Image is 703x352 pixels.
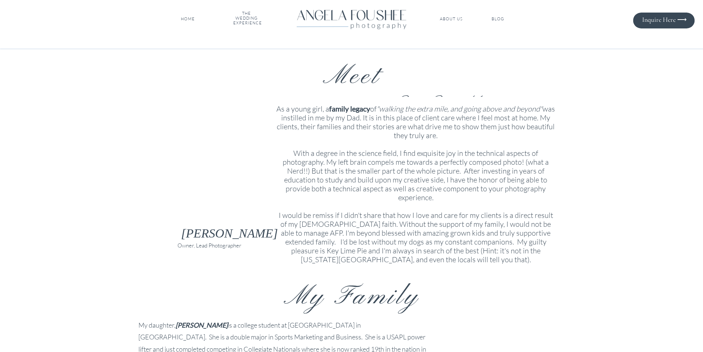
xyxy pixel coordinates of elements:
[178,240,245,249] p: Owner, Lead Photographer
[176,321,228,329] i: [PERSON_NAME]
[233,11,260,27] a: THE WEDDINGEXPERIENCE
[276,104,556,262] p: As a young girl, a of was instilled in me by my Dad. It is in this place of client care where I f...
[376,104,542,113] i: "walking the extra mile, and going above and beyond"
[263,61,441,79] h1: Meet [PERSON_NAME]
[181,226,278,240] i: [PERSON_NAME]
[233,11,260,27] nav: THE WEDDING EXPERIENCE
[636,16,687,23] a: Inquire Here ⟶
[209,281,495,303] h3: My Family
[179,17,197,22] a: HOME
[439,17,464,22] a: ABOUT US
[329,104,370,113] b: family legacy
[485,17,511,22] a: BLOG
